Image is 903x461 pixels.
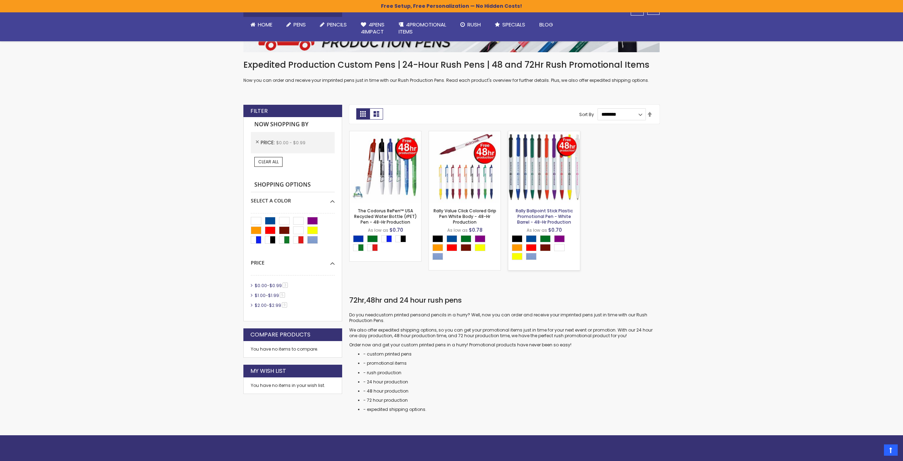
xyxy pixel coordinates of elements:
a: $0.00-$0.993 [253,283,290,289]
div: Select A Color [512,235,580,262]
strong: Compare Products [250,331,310,339]
div: Maroon [540,244,551,251]
div: Yellow [512,253,522,260]
span: $0.00 [255,283,267,289]
span: Blog [539,21,553,28]
span: As low as [447,227,468,233]
span: $0.00 - $0.99 [276,140,305,146]
div: Green [540,235,551,242]
span: Clear All [258,159,279,165]
span: $2.99 [269,302,281,308]
li: - 72 hour production [363,398,660,403]
div: You have no items to compare. [243,341,342,358]
div: Maroon [461,244,471,251]
a: Blog [532,17,560,32]
span: 9 [282,302,287,308]
span: 4Pens 4impact [361,21,384,35]
a: Pens [279,17,313,32]
a: The Codorus RePen™ USA Recycled Water Bottle (rPET) Pen - 48-Hr Production [350,131,421,137]
div: Purple [475,235,485,242]
li: - custom printed pens [363,351,660,357]
span: $0.99 [269,283,282,289]
span: $0.70 [548,226,562,233]
li: - promotional items [363,360,660,366]
a: 4Pens4impact [354,17,392,40]
div: Orange [432,244,443,251]
div: White|Red [367,244,378,251]
h1: Expedited Production Custom Pens | 24-Hour Rush Pens | 48 and 72Hr Rush Promotional Items [243,59,660,71]
span: $0.78 [469,226,483,233]
div: Pacific Blue [526,253,537,260]
div: Purple [554,235,565,242]
div: Red [447,244,457,251]
a: Rush [453,17,488,32]
a: custom printed pens [376,312,421,318]
span: 3 [283,283,288,288]
a: Home [243,17,279,32]
p: Now you can order and receive your imprinted pens just in time with our Rush Production Pens. Rea... [243,78,660,83]
div: Orange [512,244,522,251]
div: Yellow [475,244,485,251]
span: Rush [467,21,481,28]
a: Rally Ballpoint Stick Plastic Promotional Pen - White Barrel - 48-Hr Production [516,208,573,225]
a: Rally Ballpoint Stick Plastic Promotional Pen - White Barrel - 48-Hr Production [508,131,580,137]
span: Pens [293,21,306,28]
li: - rush production [363,370,660,376]
span: Home [258,21,272,28]
span: 5 [280,292,285,298]
li: - 24 hour production [363,379,660,385]
strong: My Wish List [250,367,286,375]
span: Specials [502,21,525,28]
li: - expedited shipping options. [363,407,660,412]
p: We also offer expedited shipping options, so you can get your promotional items just in time for ... [349,327,660,339]
span: $0.70 [389,226,403,233]
span: Pencils [327,21,347,28]
a: Specials [488,17,532,32]
a: Clear All [254,157,283,167]
p: Order now and get your custom printed pens in a hurry! Promotional products have never been so easy! [349,342,660,348]
li: - 48 hour production [363,388,660,394]
div: Select A Color [432,235,501,262]
a: Rally Value Click Colored Grip Pen White Body - 48-Hr Production [429,131,501,137]
div: Select A Color [353,235,421,253]
div: White [554,244,565,251]
div: Pacific Blue [432,253,443,260]
img: The Codorus RePen™ USA Recycled Water Bottle (rPET) Pen - 48-Hr Production [350,131,421,203]
p: Do you need and pencils in a hurry? Well, now you can order and receive your imprinted pens just ... [349,312,660,323]
a: 4PROMOTIONALITEMS [392,17,453,40]
div: Select A Color [251,192,335,204]
div: White|Green [353,244,364,251]
a: $2.00-$2.999 [253,302,290,308]
div: Black [432,235,443,242]
div: Blue [353,235,364,242]
div: Red [526,244,537,251]
div: Dark Blue [526,235,537,242]
label: Sort By [579,111,594,117]
span: As low as [368,227,388,233]
div: Green [367,235,378,242]
strong: Shopping Options [251,177,335,193]
h2: 72hr,48hr and 24 hour rush pens [349,296,660,305]
strong: Grid [356,108,370,120]
a: $1.00-$1.995 [253,292,287,298]
img: Rally Ballpoint Stick Plastic Promotional Pen - White Barrel - 48-Hr Production [508,131,580,203]
strong: Now Shopping by [251,117,335,132]
div: You have no items in your wish list. [251,383,335,388]
strong: Filter [250,107,268,115]
div: White|Black [395,235,406,242]
a: Pencils [313,17,354,32]
a: Rally Value Click Colored Grip Pen White Body - 48-Hr Production [434,208,496,225]
a: The Codorus RePen™ USA Recycled Water Bottle (rPET) Pen - 48-Hr Production [354,208,417,225]
span: $1.99 [268,292,279,298]
div: Dark Blue [447,235,457,242]
span: $1.00 [255,292,266,298]
div: Price [251,254,335,266]
span: $2.00 [255,302,267,308]
span: 4PROMOTIONAL ITEMS [399,21,446,35]
div: Green [461,235,471,242]
img: Rally Value Click Colored Grip Pen White Body - 48-Hr Production [429,131,501,203]
span: Price [261,139,276,146]
div: Black [512,235,522,242]
span: As low as [527,227,547,233]
div: White|Blue [381,235,392,242]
